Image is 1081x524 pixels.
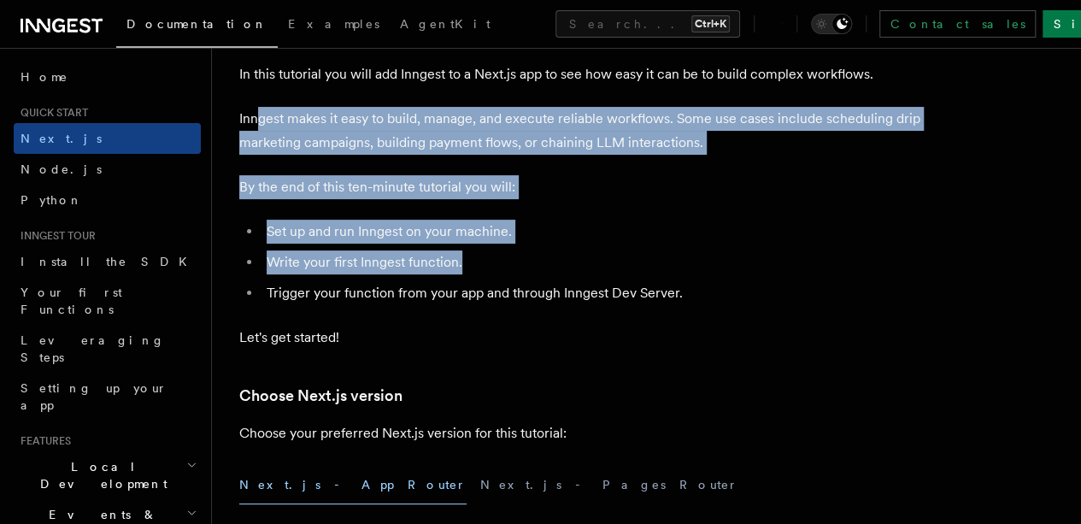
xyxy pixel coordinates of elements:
a: Choose Next.js version [239,384,402,408]
p: Choose your preferred Next.js version for this tutorial: [239,421,923,445]
span: Local Development [14,458,186,492]
span: Install the SDK [21,255,197,268]
span: Documentation [126,17,267,31]
li: Write your first Inngest function. [261,250,923,274]
p: Let's get started! [239,326,923,350]
a: Node.js [14,154,201,185]
p: In this tutorial you will add Inngest to a Next.js app to see how easy it can be to build complex... [239,62,923,86]
a: Install the SDK [14,246,201,277]
span: Features [14,434,71,448]
p: By the end of this ten-minute tutorial you will: [239,175,923,199]
li: Trigger your function from your app and through Inngest Dev Server. [261,281,923,305]
span: Node.js [21,162,102,176]
a: Documentation [116,5,278,48]
span: Your first Functions [21,286,122,316]
a: Examples [278,5,390,46]
a: Setting up your app [14,373,201,421]
span: AgentKit [400,17,491,31]
a: Python [14,185,201,215]
a: Next.js [14,123,201,154]
span: Next.js [21,132,102,145]
button: Local Development [14,451,201,499]
button: Next.js - App Router [239,466,467,504]
span: Leveraging Steps [21,333,165,364]
span: Setting up your app [21,381,167,412]
button: Search...Ctrl+K [555,10,740,38]
span: Inngest tour [14,229,96,243]
p: Inngest makes it easy to build, manage, and execute reliable workflows. Some use cases include sc... [239,107,923,155]
span: Python [21,193,83,207]
a: AgentKit [390,5,501,46]
a: Leveraging Steps [14,325,201,373]
button: Next.js - Pages Router [480,466,738,504]
span: Home [21,68,68,85]
a: Your first Functions [14,277,201,325]
span: Quick start [14,106,88,120]
span: Examples [288,17,379,31]
button: Toggle dark mode [811,14,852,34]
a: Home [14,62,201,92]
kbd: Ctrl+K [691,15,730,32]
a: Contact sales [879,10,1036,38]
li: Set up and run Inngest on your machine. [261,220,923,244]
